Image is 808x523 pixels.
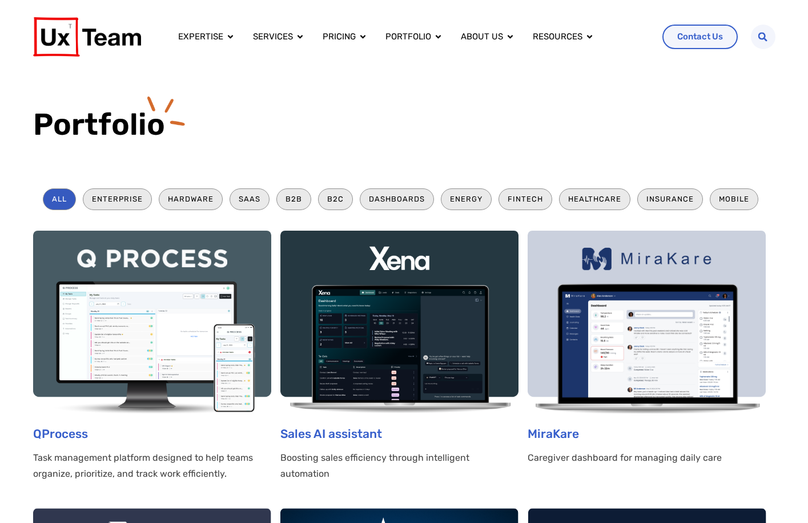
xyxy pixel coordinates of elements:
[83,188,152,210] li: Enterprise
[637,188,703,210] li: Insurance
[178,30,223,43] a: Expertise
[280,427,382,441] a: Sales AI assistant
[710,188,758,210] li: Mobile
[323,30,356,43] a: Pricing
[533,30,582,43] a: Resources
[43,188,76,210] li: All
[33,106,775,143] h1: Portfolio
[253,30,293,43] a: Services
[33,427,88,441] a: QProcess
[33,17,141,57] img: UX Team Logo
[528,450,766,466] p: Caregiver dashboard for managing daily care
[159,188,223,210] li: Hardware
[280,231,518,413] img: Boosting Sales Efficiency Through Intelligent Automation
[528,231,766,413] img: Caregiver Dashboard for Managing Daily Care
[385,30,431,43] a: Portfolio
[360,188,434,210] li: Dashboards
[662,25,738,49] a: Contact Us
[318,188,353,210] li: B2C
[499,188,552,210] li: Fintech
[33,231,271,413] img: Dashboard for a task management software
[528,427,579,441] a: MiraKare
[280,450,518,482] p: Boosting sales efficiency through intelligent automation
[751,25,775,49] div: Search
[441,188,492,210] li: Energy
[677,33,723,41] span: Contact Us
[461,30,503,43] a: About us
[230,188,270,210] li: SaaS
[169,26,653,48] div: Menu Toggle
[169,26,653,48] nav: Menu
[276,188,311,210] li: B2B
[33,450,271,482] p: Task management platform designed to help teams organize, prioritize, and track work efficiently.
[559,188,630,210] li: Healthcare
